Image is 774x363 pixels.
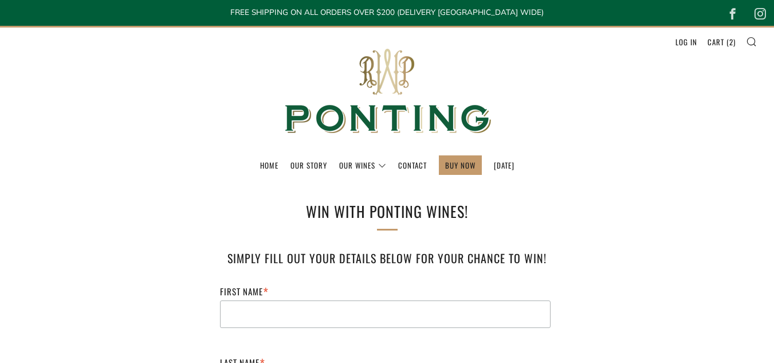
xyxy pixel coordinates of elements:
h1: WIN with Ponting Wines! [198,200,576,224]
span: 2 [729,36,733,48]
label: First Name [220,283,551,299]
a: Our Wines [339,156,386,174]
a: Cart (2) [708,33,736,51]
a: BUY NOW [445,156,476,174]
h3: Simply fill out your details below for your chance to win! [210,248,565,268]
a: Log in [675,33,697,51]
img: Ponting Wines [273,28,502,155]
a: [DATE] [494,156,514,174]
a: Home [260,156,278,174]
a: Our Story [290,156,327,174]
a: Contact [398,156,427,174]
